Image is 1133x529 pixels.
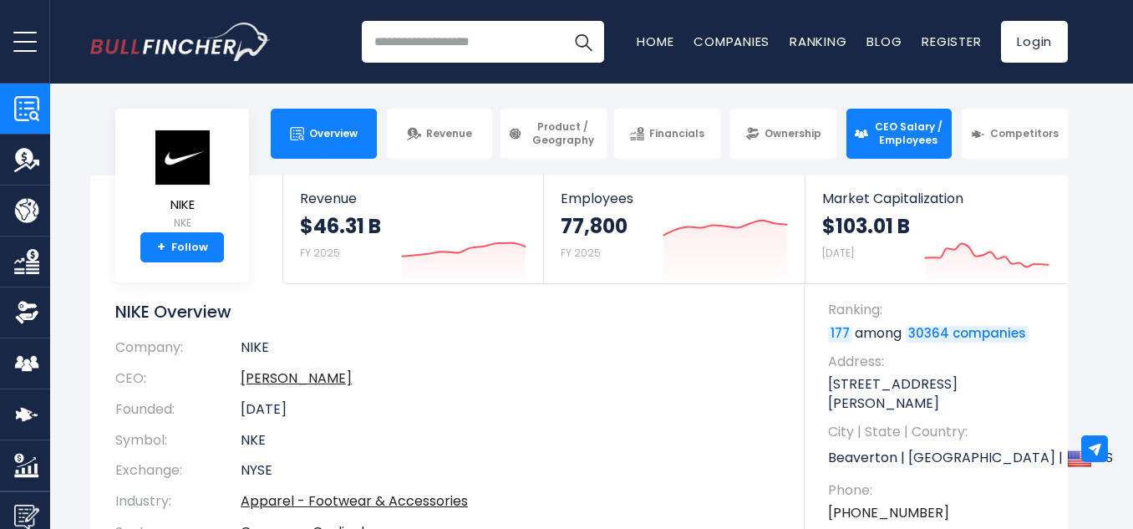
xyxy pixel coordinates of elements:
[822,246,854,260] small: [DATE]
[283,175,543,283] a: Revenue $46.31 B FY 2025
[561,213,627,239] strong: 77,800
[115,364,241,394] th: CEO:
[14,300,39,325] img: Ownership
[873,120,945,146] span: CEO Salary / Employees
[805,175,1066,283] a: Market Capitalization $103.01 B [DATE]
[694,33,770,50] a: Companies
[90,23,271,61] img: Bullfincher logo
[828,326,852,343] a: 177
[152,129,212,233] a: NIKE NKE
[153,216,211,231] small: NKE
[115,394,241,425] th: Founded:
[561,191,787,206] span: Employees
[300,191,526,206] span: Revenue
[562,21,604,63] button: Search
[115,425,241,456] th: Symbol:
[140,232,224,262] a: +Follow
[387,109,493,159] a: Revenue
[828,504,949,522] a: [PHONE_NUMBER]
[500,109,607,159] a: Product / Geography
[300,213,381,239] strong: $46.31 B
[962,109,1068,159] a: Competitors
[241,425,780,456] td: NKE
[828,423,1051,441] span: City | State | Country:
[649,127,704,140] span: Financials
[906,326,1029,343] a: 30364 companies
[1001,21,1068,63] a: Login
[990,127,1059,140] span: Competitors
[730,109,836,159] a: Ownership
[614,109,720,159] a: Financials
[115,455,241,486] th: Exchange:
[241,339,780,364] td: NIKE
[828,446,1051,471] p: Beaverton | [GEOGRAPHIC_DATA] | US
[922,33,981,50] a: Register
[828,375,1051,413] p: [STREET_ADDRESS][PERSON_NAME]
[90,23,270,61] a: Go to homepage
[828,301,1051,319] span: Ranking:
[561,246,601,260] small: FY 2025
[846,109,953,159] a: CEO Salary / Employees
[790,33,846,50] a: Ranking
[828,324,1051,343] p: among
[822,191,1049,206] span: Market Capitalization
[300,246,340,260] small: FY 2025
[115,339,241,364] th: Company:
[866,33,902,50] a: Blog
[241,455,780,486] td: NYSE
[115,486,241,517] th: Industry:
[115,301,780,323] h1: NIKE Overview
[828,481,1051,500] span: Phone:
[271,109,377,159] a: Overview
[765,127,821,140] span: Ownership
[828,353,1051,371] span: Address:
[544,175,804,283] a: Employees 77,800 FY 2025
[426,127,472,140] span: Revenue
[241,491,468,511] a: Apparel - Footwear & Accessories
[309,127,358,140] span: Overview
[153,198,211,212] span: NIKE
[527,120,599,146] span: Product / Geography
[241,369,352,388] a: ceo
[822,213,910,239] strong: $103.01 B
[157,240,165,255] strong: +
[241,394,780,425] td: [DATE]
[637,33,673,50] a: Home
